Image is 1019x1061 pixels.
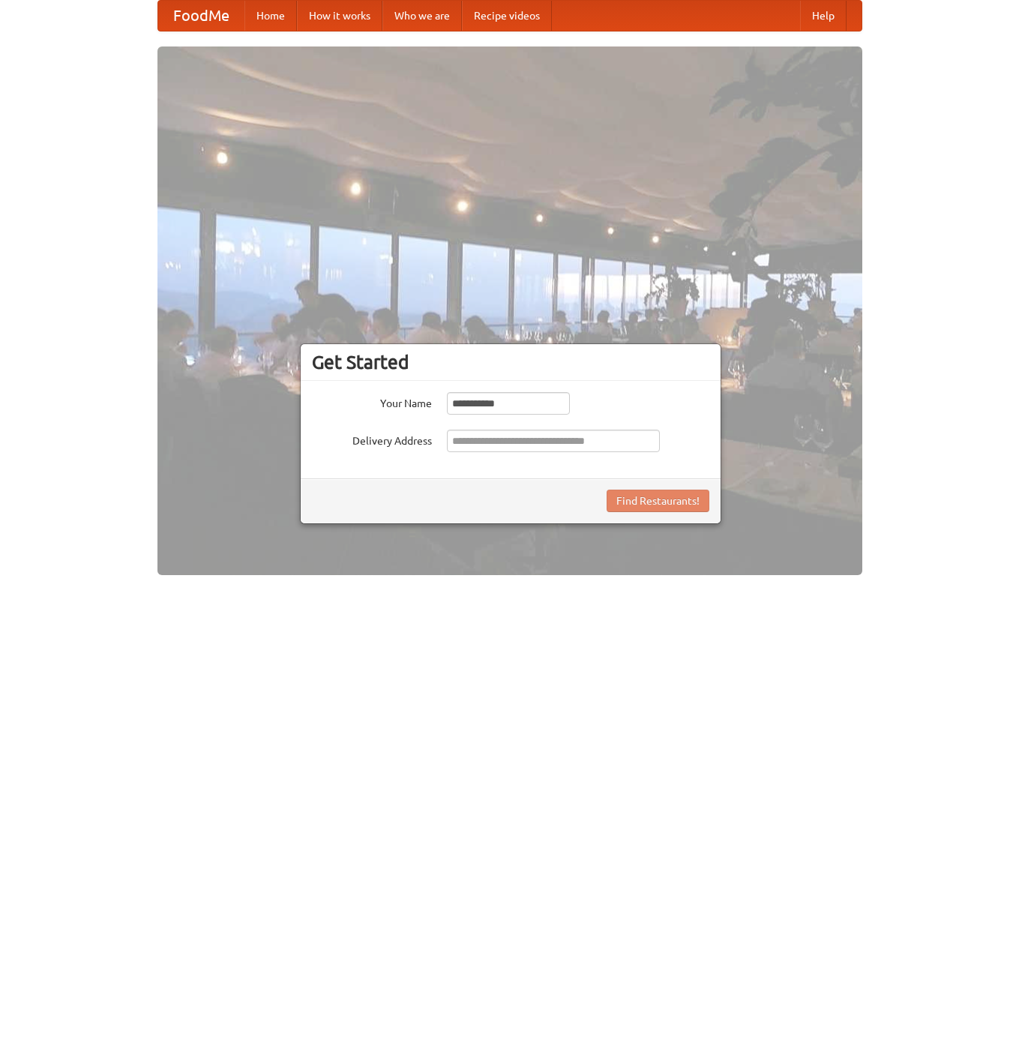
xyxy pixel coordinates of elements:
[158,1,244,31] a: FoodMe
[607,490,709,512] button: Find Restaurants!
[462,1,552,31] a: Recipe videos
[800,1,847,31] a: Help
[312,351,709,373] h3: Get Started
[382,1,462,31] a: Who we are
[312,430,432,448] label: Delivery Address
[297,1,382,31] a: How it works
[244,1,297,31] a: Home
[312,392,432,411] label: Your Name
